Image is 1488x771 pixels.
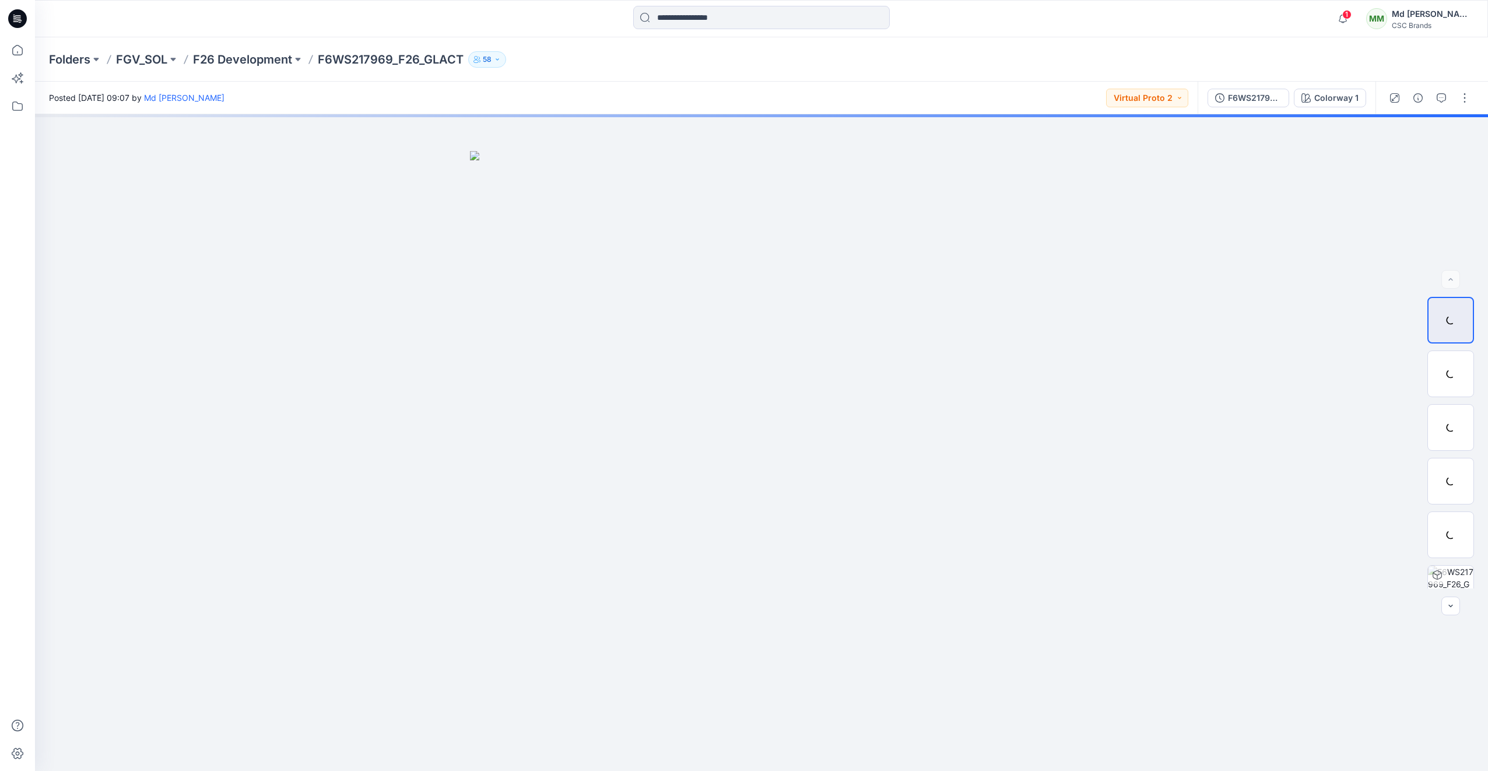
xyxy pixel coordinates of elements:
span: 1 [1342,10,1352,19]
button: F6WS217969_F26_GLACT_VP2 [1208,89,1289,107]
a: FGV_SOL [116,51,167,68]
a: Folders [49,51,90,68]
p: 58 [483,53,492,66]
button: 58 [468,51,506,68]
div: CSC Brands [1392,21,1473,30]
div: Md [PERSON_NAME] [1392,7,1473,21]
div: MM [1366,8,1387,29]
p: F6WS217969_F26_GLACT [318,51,464,68]
div: Colorway 1 [1314,92,1359,104]
div: F6WS217969_F26_GLACT_VP2 [1228,92,1282,104]
span: Posted [DATE] 09:07 by [49,92,224,104]
a: F26 Development [193,51,292,68]
img: F6WS217969_F26_GLACT_VP2 Colorway 1 [1428,566,1473,611]
button: Details [1409,89,1427,107]
img: eyJhbGciOiJIUzI1NiIsImtpZCI6IjAiLCJzbHQiOiJzZXMiLCJ0eXAiOiJKV1QifQ.eyJkYXRhIjp7InR5cGUiOiJzdG9yYW... [470,151,1053,771]
a: Md [PERSON_NAME] [144,93,224,103]
button: Colorway 1 [1294,89,1366,107]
